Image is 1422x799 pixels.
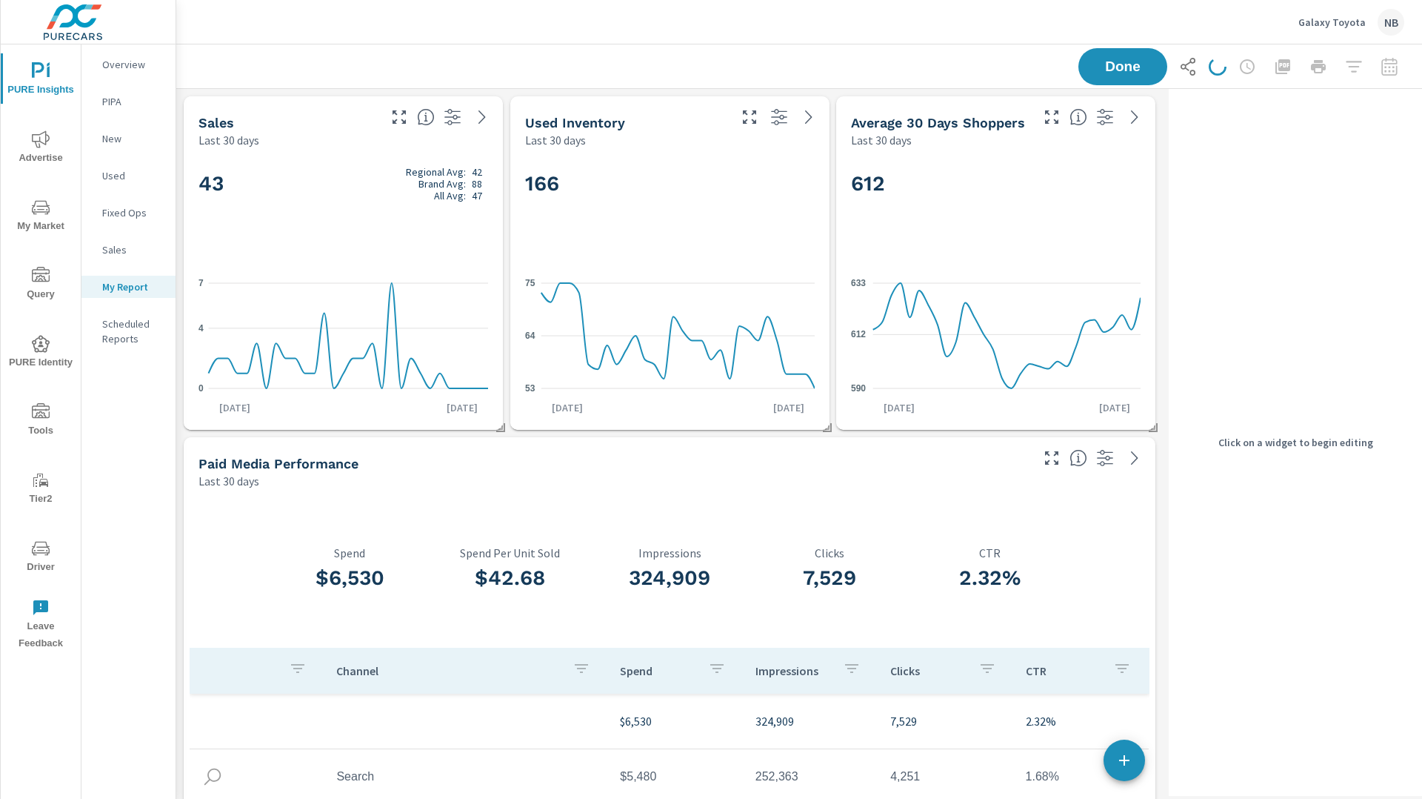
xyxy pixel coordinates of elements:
span: Leave Feedback [5,599,76,652]
button: Share Report [1173,52,1203,82]
img: icon-search.svg [201,766,224,788]
span: Driver [5,540,76,576]
td: Search [324,758,608,795]
a: See more details in report [1123,446,1146,470]
p: Click on a widget to begin editing [1218,435,1373,450]
div: Overview [81,53,176,76]
h3: 7,529 [750,566,909,591]
span: My Market [5,199,76,235]
p: 88 [472,178,482,190]
text: 633 [851,277,866,288]
p: [DATE] [1089,400,1141,415]
h5: Used Inventory [525,115,625,130]
span: Done [1093,60,1152,73]
p: [DATE] [763,400,815,415]
p: Used [102,168,164,183]
span: Query [5,267,76,303]
h5: Average 30 Days Shoppers [851,115,1025,130]
p: Last 30 days [525,131,586,149]
button: Make Fullscreen [1040,446,1064,470]
span: Advertise [5,130,76,167]
button: Make Fullscreen [1040,105,1064,129]
div: Used [81,165,176,187]
text: 53 [525,382,535,393]
text: 4 [198,322,204,333]
text: 590 [851,382,866,393]
p: Impressions [590,546,750,560]
td: 1.68% [1014,758,1149,795]
p: Fixed Ops [102,205,164,220]
div: Fixed Ops [81,202,176,224]
div: nav menu [1,44,81,658]
p: [DATE] [541,400,593,415]
p: [DATE] [873,400,925,415]
h5: Paid Media Performance [198,456,358,471]
p: 42 [472,166,482,178]
span: PURE Insights [5,62,76,99]
text: 7 [198,277,204,288]
p: Sales [102,242,164,257]
p: Spend Per Unit Sold [430,546,590,560]
span: Tier2 [5,471,76,508]
span: Number of vehicles sold by the dealership over the selected date range. [Source: This data is sou... [417,108,435,126]
button: Make Fullscreen [738,105,761,129]
td: $5,480 [608,758,743,795]
p: $6,530 [620,712,731,730]
div: Scheduled Reports [81,313,176,350]
h3: 324,909 [590,566,750,591]
button: Done [1078,48,1167,85]
a: See more details in report [797,105,821,129]
span: Tools [5,403,76,440]
p: Spend [620,663,695,678]
text: 612 [851,329,866,339]
p: 7,529 [890,712,1001,730]
td: 4,251 [878,758,1013,795]
div: NB [1378,9,1404,36]
p: 324,909 [755,712,867,730]
p: Channel [336,663,561,678]
p: Regional Avg: [406,166,466,178]
div: New [81,127,176,150]
p: New [102,131,164,146]
p: Last 30 days [851,131,912,149]
h3: $6,530 [270,566,430,591]
p: Brand Avg: [418,178,466,190]
h5: Sales [198,115,234,130]
p: 47 [472,190,482,202]
h3: 2.32% [909,566,1069,591]
p: [DATE] [209,400,261,415]
p: Last 30 days [198,131,259,149]
text: 75 [525,277,535,288]
p: Impressions [755,663,831,678]
p: Scheduled Reports [102,316,164,346]
p: Last 30 days [198,472,259,490]
span: PURE Identity [5,335,76,371]
p: Overview [102,57,164,72]
h2: 166 [525,170,815,196]
p: Clicks [890,663,966,678]
div: PIPA [81,90,176,113]
a: See more details in report [1123,105,1146,129]
p: Galaxy Toyota [1298,16,1366,29]
td: 252,363 [744,758,878,795]
div: My Report [81,276,176,298]
h2: 612 [851,170,1141,196]
span: A rolling 30 day total of daily Shoppers on the dealership website, averaged over the selected da... [1069,108,1087,126]
button: Make Fullscreen [387,105,411,129]
span: Understand performance metrics over the selected time range. [1069,449,1087,467]
text: 0 [198,382,204,393]
p: [DATE] [436,400,488,415]
p: 2.32% [1026,712,1137,730]
p: PIPA [102,94,164,109]
p: CTR [909,546,1069,560]
h2: 43 [198,166,488,202]
text: 64 [525,330,535,340]
p: Spend [270,546,430,560]
a: See more details in report [470,105,494,129]
div: Sales [81,239,176,261]
p: My Report [102,279,164,294]
p: CTR [1026,663,1101,678]
p: Clicks [750,546,909,560]
p: All Avg: [434,190,466,202]
h3: $42.68 [430,566,590,591]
